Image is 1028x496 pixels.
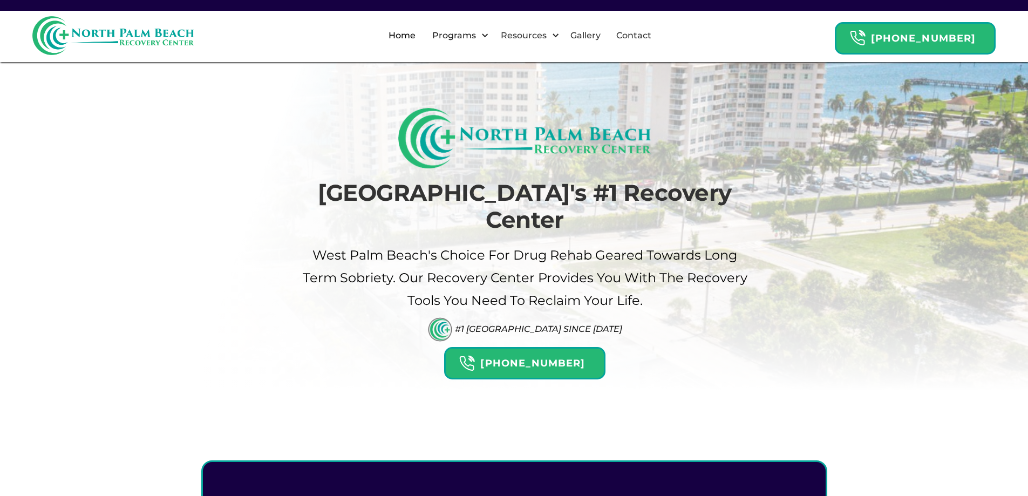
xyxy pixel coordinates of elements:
[459,355,475,372] img: Header Calendar Icons
[849,30,866,46] img: Header Calendar Icons
[398,108,651,168] img: North Palm Beach Recovery Logo (Rectangle)
[498,29,549,42] div: Resources
[480,357,585,369] strong: [PHONE_NUMBER]
[382,18,422,53] a: Home
[610,18,658,53] a: Contact
[455,324,622,334] div: #1 [GEOGRAPHIC_DATA] Since [DATE]
[301,179,749,234] h1: [GEOGRAPHIC_DATA]'s #1 Recovery Center
[835,17,996,55] a: Header Calendar Icons[PHONE_NUMBER]
[301,244,749,312] p: West palm beach's Choice For drug Rehab Geared Towards Long term sobriety. Our Recovery Center pr...
[444,342,605,379] a: Header Calendar Icons[PHONE_NUMBER]
[871,32,976,44] strong: [PHONE_NUMBER]
[430,29,479,42] div: Programs
[564,18,607,53] a: Gallery
[423,18,492,53] div: Programs
[492,18,562,53] div: Resources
